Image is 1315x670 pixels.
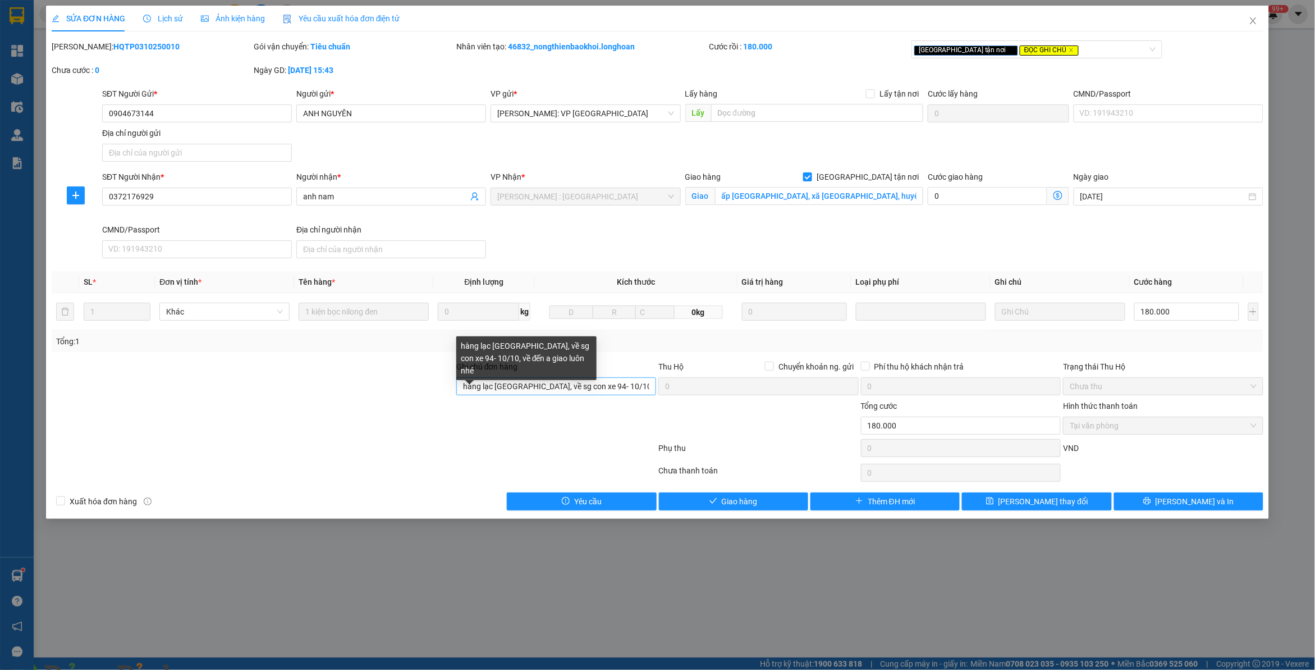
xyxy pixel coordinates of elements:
[1074,88,1263,100] div: CMND/Passport
[928,172,983,181] label: Cước giao hàng
[497,188,673,205] span: Hồ Chí Minh : Kho Quận 12
[617,277,655,286] span: Kích thước
[1238,6,1269,37] button: Close
[722,495,758,508] span: Giao hàng
[1008,47,1014,53] span: close
[56,303,74,321] button: delete
[1134,277,1172,286] span: Cước hàng
[296,171,486,183] div: Người nhận
[299,277,335,286] span: Tên hàng
[709,40,909,53] div: Cước rồi :
[861,402,897,411] span: Tổng cước
[102,171,292,183] div: SĐT Người Nhận
[685,104,711,122] span: Lấy
[296,240,486,258] input: Địa chỉ của người nhận
[810,493,960,511] button: plusThêm ĐH mới
[1143,497,1151,506] span: printer
[67,191,84,200] span: plus
[1156,495,1234,508] span: [PERSON_NAME] và In
[875,88,923,100] span: Lấy tận nơi
[928,89,978,98] label: Cước lấy hàng
[562,497,570,506] span: exclamation-circle
[508,42,635,51] b: 46832_nongthienbaokhoi.longhoan
[855,497,863,506] span: plus
[254,40,453,53] div: Gói vận chuyển:
[658,362,684,371] span: Thu Hộ
[1053,191,1062,200] span: dollar-circle
[310,42,350,51] b: Tiêu chuẩn
[1074,172,1109,181] label: Ngày giao
[102,144,292,162] input: Địa chỉ của người gửi
[851,271,991,293] th: Loại phụ phí
[1249,16,1258,25] span: close
[491,172,521,181] span: VP Nhận
[65,495,141,508] span: Xuất hóa đơn hàng
[928,187,1047,205] input: Cước giao hàng
[296,224,486,236] div: Địa chỉ người nhận
[113,42,180,51] b: HQTP0310250010
[159,277,201,286] span: Đơn vị tính
[1020,45,1079,56] span: ĐỌC GHI CHÚ
[143,14,183,23] span: Lịch sử
[928,104,1069,122] input: Cước lấy hàng
[52,40,251,53] div: [PERSON_NAME]:
[1063,444,1079,453] span: VND
[1114,493,1263,511] button: printer[PERSON_NAME] và In
[67,186,85,204] button: plus
[166,303,283,320] span: Khác
[283,15,292,24] img: icon
[685,89,718,98] span: Lấy hàng
[986,497,994,506] span: save
[685,172,721,181] span: Giao hàng
[84,277,93,286] span: SL
[1063,361,1263,373] div: Trạng thái Thu Hộ
[675,306,722,319] span: 0kg
[635,306,675,319] input: C
[774,361,859,373] span: Chuyển khoản ng. gửi
[574,495,602,508] span: Yêu cầu
[296,88,486,100] div: Người gửi
[657,464,859,484] div: Chưa thanh toán
[299,303,429,321] input: VD: Bàn, Ghế
[593,306,636,319] input: R
[709,497,717,506] span: check
[659,493,808,511] button: checkGiao hàng
[868,495,915,508] span: Thêm ĐH mới
[56,335,507,348] div: Tổng: 1
[1080,190,1247,203] input: Ngày giao
[744,42,773,51] b: 180.000
[470,192,479,201] span: user-add
[715,187,924,205] input: Giao tận nơi
[102,127,292,139] div: Địa chỉ người gửi
[254,64,453,76] div: Ngày GD:
[998,495,1088,508] span: [PERSON_NAME] thay đổi
[491,88,680,100] div: VP gửi
[102,88,292,100] div: SĐT Người Gửi
[519,303,530,321] span: kg
[657,442,859,462] div: Phụ thu
[201,14,265,23] span: Ảnh kiện hàng
[288,66,333,75] b: [DATE] 15:43
[1069,47,1074,53] span: close
[456,336,597,380] div: hàng lạc [GEOGRAPHIC_DATA], về sg con xe 94- 10/10, về đến a giao luôn nhé
[1070,378,1256,395] span: Chưa thu
[812,171,923,183] span: [GEOGRAPHIC_DATA] tận nơi
[742,303,847,321] input: 0
[201,15,209,22] span: picture
[995,303,1125,321] input: Ghi Chú
[497,105,673,122] span: Hồ Chí Minh: VP Quận Tân Phú
[914,45,1018,56] span: [GEOGRAPHIC_DATA] tận nơi
[143,15,151,22] span: clock-circle
[507,493,656,511] button: exclamation-circleYêu cầu
[685,187,715,205] span: Giao
[144,498,152,505] span: info-circle
[102,224,292,236] div: CMND/Passport
[991,271,1130,293] th: Ghi chú
[52,64,251,76] div: Chưa cước :
[549,306,593,319] input: D
[1063,402,1138,411] label: Hình thức thanh toán
[52,14,125,23] span: SỬA ĐƠN HÀNG
[962,493,1111,511] button: save[PERSON_NAME] thay đổi
[1248,303,1259,321] button: plus
[1070,417,1256,434] span: Tại văn phòng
